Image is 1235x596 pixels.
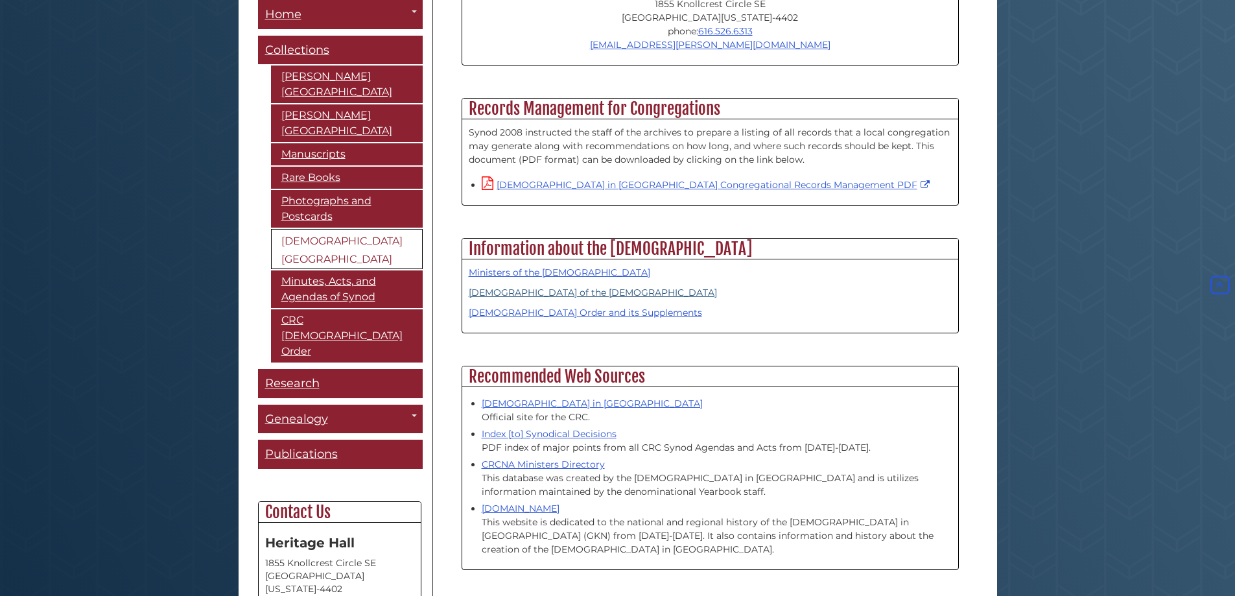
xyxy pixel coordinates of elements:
[271,309,423,363] a: CRC [DEMOGRAPHIC_DATA] Order
[469,267,650,278] a: Ministers of the [DEMOGRAPHIC_DATA]
[265,376,320,390] span: Research
[271,167,423,189] a: Rare Books
[258,36,423,65] a: Collections
[258,369,423,398] a: Research
[271,66,423,103] a: [PERSON_NAME][GEOGRAPHIC_DATA]
[265,412,328,426] span: Genealogy
[482,411,952,424] div: Official site for the CRC.
[482,516,952,556] div: This website is dedicated to the national and regional history of the [DEMOGRAPHIC_DATA] in [GEOG...
[469,126,952,167] p: Synod 2008 instructed the staff of the archives to prepare a listing of all records that a local ...
[482,179,933,191] a: [DEMOGRAPHIC_DATA] in [GEOGRAPHIC_DATA] Congregational Records Management PDF
[1208,280,1232,291] a: Back to Top
[265,556,414,595] address: 1855 Knollcrest Circle SE [GEOGRAPHIC_DATA][US_STATE]-4402
[482,503,559,514] a: [DOMAIN_NAME]
[265,447,338,461] span: Publications
[482,441,952,455] div: PDF index of major points from all CRC Synod Agendas and Acts from [DATE]-[DATE].
[482,471,952,499] div: This database was created by the [DEMOGRAPHIC_DATA] in [GEOGRAPHIC_DATA] and is utilizes informat...
[482,459,605,470] a: CRCNA Ministers Directory
[271,104,423,142] a: [PERSON_NAME][GEOGRAPHIC_DATA]
[469,287,717,298] a: [DEMOGRAPHIC_DATA] of the [DEMOGRAPHIC_DATA]
[271,143,423,165] a: Manuscripts
[271,270,423,308] a: Minutes, Acts, and Agendas of Synod
[462,239,958,259] h2: Information about the [DEMOGRAPHIC_DATA]
[271,190,423,228] a: Photographs and Postcards
[462,366,958,387] h2: Recommended Web Sources
[698,25,753,37] a: 616.526.6313
[271,229,423,269] a: [DEMOGRAPHIC_DATA][GEOGRAPHIC_DATA]
[265,7,301,21] span: Home
[265,535,355,551] strong: Heritage Hall
[259,502,421,523] h2: Contact Us
[469,307,702,318] a: [DEMOGRAPHIC_DATA] Order and its Supplements
[258,440,423,469] a: Publications
[482,398,703,409] a: [DEMOGRAPHIC_DATA] in [GEOGRAPHIC_DATA]
[482,428,617,440] a: Index [to] Synodical Decisions
[590,39,830,51] a: [EMAIL_ADDRESS][PERSON_NAME][DOMAIN_NAME]
[258,405,423,434] a: Genealogy
[462,99,958,119] h2: Records Management for Congregations
[265,43,329,57] span: Collections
